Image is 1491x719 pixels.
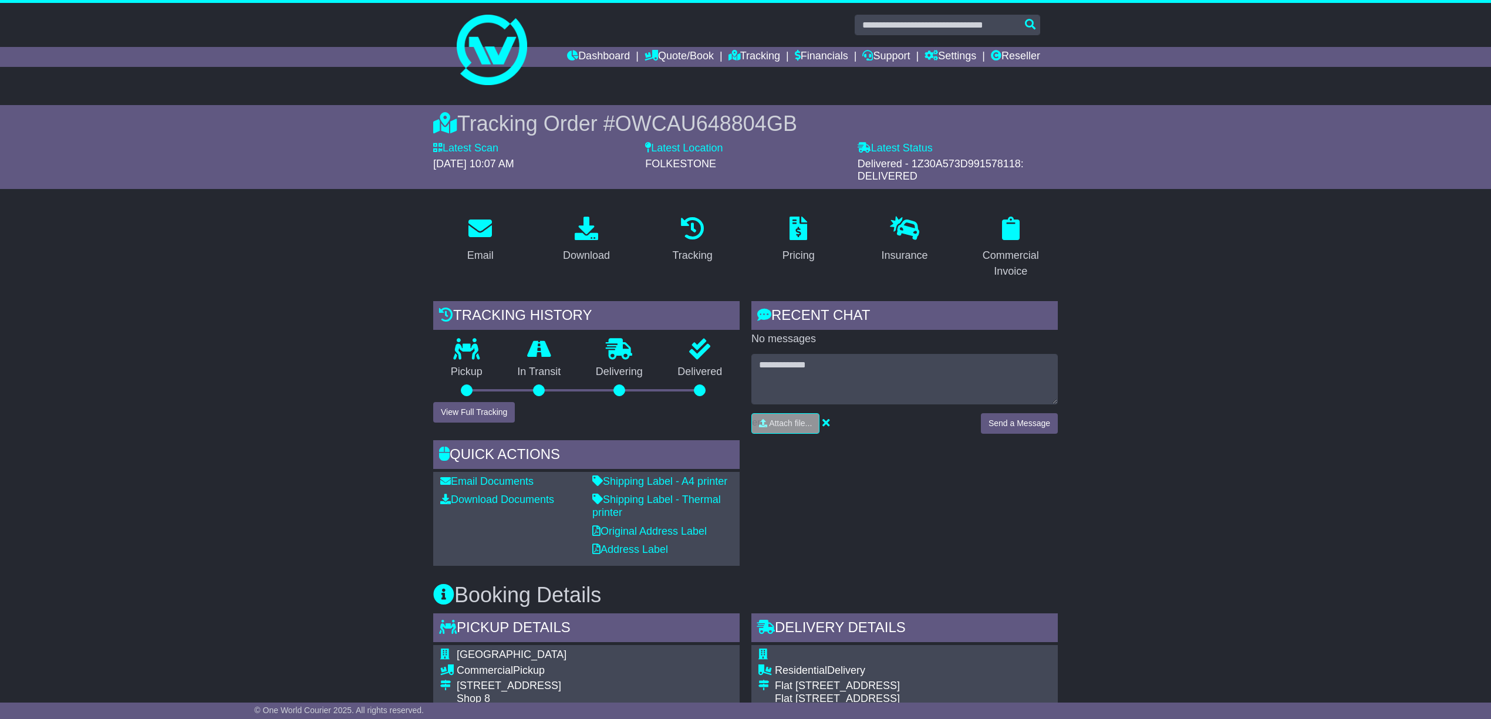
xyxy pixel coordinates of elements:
a: Download Documents [440,494,554,505]
div: Pickup Details [433,613,740,645]
button: View Full Tracking [433,402,515,423]
a: Download [555,212,618,268]
span: Residential [775,664,827,676]
div: Delivery [775,664,962,677]
span: [GEOGRAPHIC_DATA] [457,649,566,660]
a: Tracking [665,212,720,268]
a: Shipping Label - A4 printer [592,475,727,487]
div: Pricing [782,248,815,264]
div: Tracking Order # [433,111,1058,136]
a: Settings [925,47,976,67]
div: Quick Actions [433,440,740,472]
a: Commercial Invoice [963,212,1058,283]
label: Latest Scan [433,142,498,155]
div: Email [467,248,494,264]
p: No messages [751,333,1058,346]
a: Reseller [991,47,1040,67]
div: Flat [STREET_ADDRESS] [775,693,962,706]
label: Latest Status [858,142,933,155]
a: Quote/Book [645,47,714,67]
span: FOLKESTONE [645,158,716,170]
a: Pricing [775,212,822,268]
span: Delivered - 1Z30A573D991578118: DELIVERED [858,158,1024,183]
button: Send a Message [981,413,1058,434]
div: [STREET_ADDRESS] [457,680,683,693]
div: Tracking history [433,301,740,333]
a: Support [862,47,910,67]
a: Insurance [873,212,935,268]
div: Tracking [673,248,713,264]
span: © One World Courier 2025. All rights reserved. [254,706,424,715]
div: Pickup [457,664,683,677]
h3: Booking Details [433,583,1058,607]
a: Email [460,212,501,268]
div: Insurance [881,248,927,264]
div: Download [563,248,610,264]
p: Delivering [578,366,660,379]
label: Latest Location [645,142,723,155]
span: [DATE] 10:07 AM [433,158,514,170]
a: Original Address Label [592,525,707,537]
span: OWCAU648804GB [615,112,797,136]
p: Delivered [660,366,740,379]
p: In Transit [500,366,579,379]
a: Email Documents [440,475,534,487]
div: Flat [STREET_ADDRESS] [775,680,962,693]
a: Shipping Label - Thermal printer [592,494,721,518]
div: Shop 8 [457,693,683,706]
a: Financials [795,47,848,67]
p: Pickup [433,366,500,379]
a: Tracking [728,47,780,67]
div: RECENT CHAT [751,301,1058,333]
div: Delivery Details [751,613,1058,645]
a: Dashboard [567,47,630,67]
a: Address Label [592,544,668,555]
span: Commercial [457,664,513,676]
div: Commercial Invoice [971,248,1050,279]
